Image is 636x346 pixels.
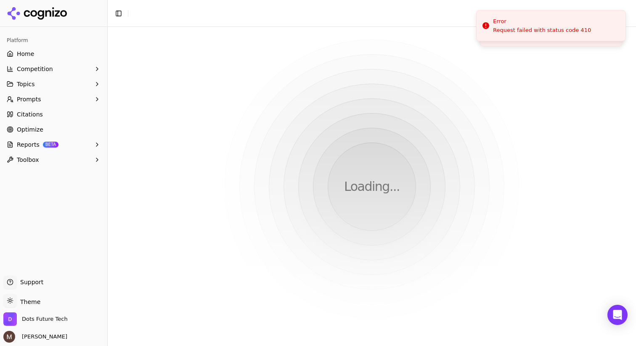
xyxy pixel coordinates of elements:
img: Dots Future Tech [3,312,17,326]
button: Topics [3,77,104,91]
span: Reports [17,140,40,149]
span: Toolbox [17,156,39,164]
span: [PERSON_NAME] [19,333,67,341]
a: Optimize [3,123,104,136]
span: Dots Future Tech [22,315,68,323]
span: BETA [43,142,58,148]
span: Competition [17,65,53,73]
div: Request failed with status code 410 [493,26,591,34]
button: Open user button [3,331,67,343]
p: Loading... [344,179,400,194]
span: Optimize [17,125,43,134]
button: Open organization switcher [3,312,68,326]
div: Platform [3,34,104,47]
div: Error [493,17,591,26]
span: Home [17,50,34,58]
span: Prompts [17,95,41,103]
div: Open Intercom Messenger [607,305,628,325]
button: ReportsBETA [3,138,104,151]
img: Martyn Strydom [3,331,15,343]
button: Competition [3,62,104,76]
button: Prompts [3,92,104,106]
span: Support [17,278,43,286]
span: Citations [17,110,43,119]
span: Theme [17,298,40,305]
a: Citations [3,108,104,121]
a: Home [3,47,104,61]
span: Topics [17,80,35,88]
button: Toolbox [3,153,104,166]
